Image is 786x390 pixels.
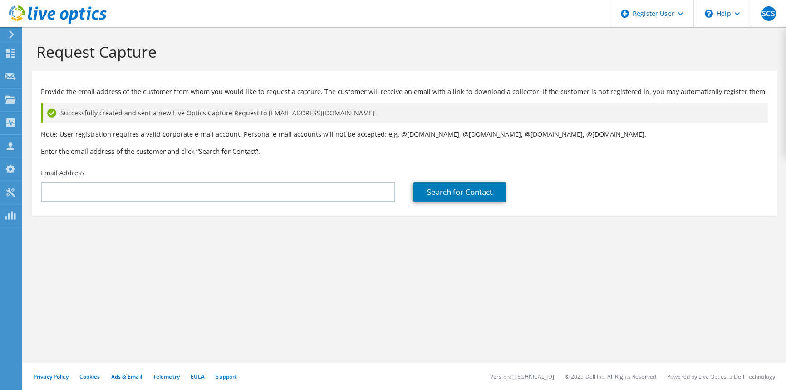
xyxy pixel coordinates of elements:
[111,373,142,380] a: Ads & Email
[34,373,69,380] a: Privacy Policy
[79,373,100,380] a: Cookies
[41,168,84,178] label: Email Address
[216,373,237,380] a: Support
[667,373,775,380] li: Powered by Live Optics, a Dell Technology
[705,10,713,18] svg: \n
[41,146,768,156] h3: Enter the email address of the customer and click “Search for Contact”.
[565,373,656,380] li: © 2025 Dell Inc. All Rights Reserved
[413,182,506,202] a: Search for Contact
[60,108,375,118] span: Successfully created and sent a new Live Optics Capture Request to [EMAIL_ADDRESS][DOMAIN_NAME]
[41,129,768,139] p: Note: User registration requires a valid corporate e-mail account. Personal e-mail accounts will ...
[490,373,554,380] li: Version: [TECHNICAL_ID]
[153,373,180,380] a: Telemetry
[41,87,768,97] p: Provide the email address of the customer from whom you would like to request a capture. The cust...
[191,373,205,380] a: EULA
[36,42,768,61] h1: Request Capture
[761,6,776,21] span: SCS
